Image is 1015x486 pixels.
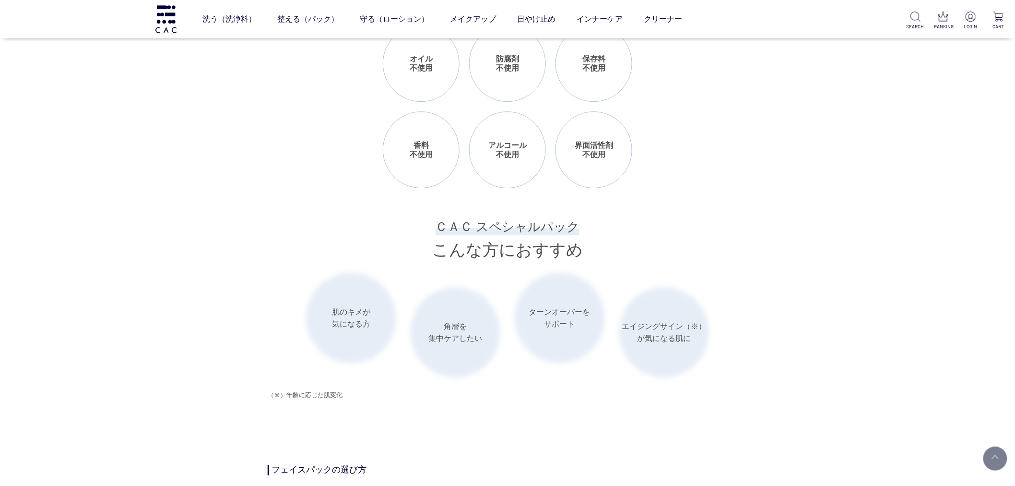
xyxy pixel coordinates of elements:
img: tab_domain_overview_orange.svg [33,57,40,64]
p: RANKING [934,23,952,30]
li: エイジングサイン（※） が気になる肌に [619,287,709,377]
p: CART [990,23,1007,30]
li: 防腐剤 不使用 [469,25,546,102]
span: ＣＡＣ スペシャルパック [436,217,580,237]
img: website_grey.svg [15,25,23,34]
a: インナーケア [577,6,623,33]
a: RANKING [934,12,952,30]
li: 香料 不使用 [383,111,460,188]
div: ドメイン概要 [43,58,80,64]
li: アルコール 不使用 [469,111,546,188]
li: 界面活性剤 不使用 [555,111,632,188]
li: 保存料 不使用 [555,25,632,102]
a: CART [990,12,1007,30]
div: v 4.0.25 [27,15,47,23]
img: logo_orange.svg [15,15,23,23]
p: SEARCH [907,23,924,30]
a: SEARCH [907,12,924,30]
li: 肌のキメが 気になる方 [306,273,396,363]
a: 守る（ローション） [360,6,429,33]
span: （※）年齢に応じた肌変化 [268,391,342,399]
a: LOGIN [962,12,980,30]
div: ドメイン: [DOMAIN_NAME] [25,25,111,34]
h4: フェイスパックの選び方 [268,465,747,475]
a: 洗う（洗浄料） [202,6,256,33]
a: 日やけ止め [517,6,555,33]
img: tab_keywords_by_traffic_grey.svg [101,57,108,64]
li: オイル 不使用 [383,25,460,102]
p: LOGIN [962,23,980,30]
li: 角層を 集中ケアしたい [411,287,501,377]
div: キーワード流入 [111,58,154,64]
a: メイクアップ [450,6,496,33]
img: logo [154,5,178,33]
a: 整える（パック） [277,6,339,33]
li: ターンオーバーを サポート [515,273,605,363]
a: クリーナー [644,6,682,33]
h3: こんな方におすすめ [268,217,747,263]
